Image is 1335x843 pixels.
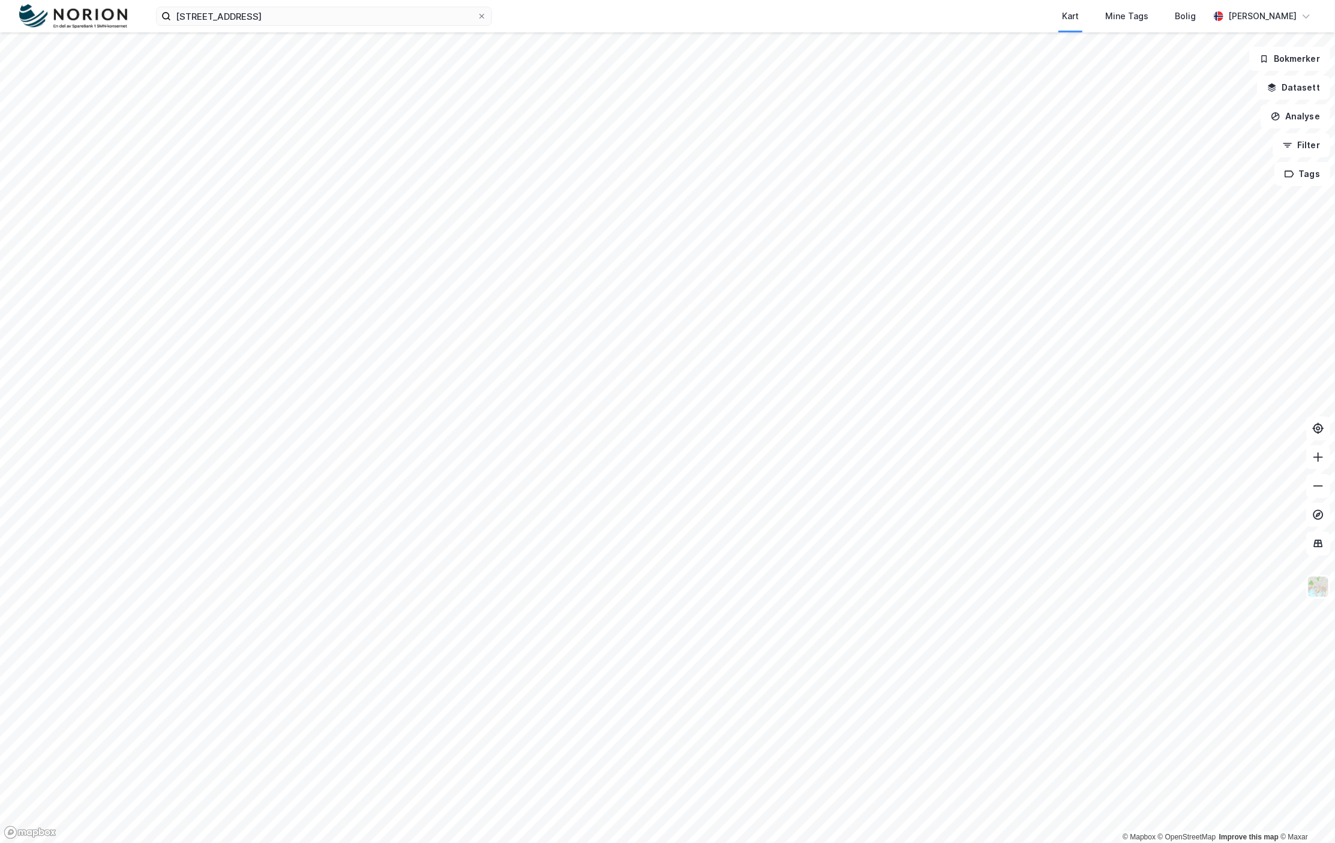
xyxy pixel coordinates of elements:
[1257,76,1330,100] button: Datasett
[19,4,127,29] img: norion-logo.80e7a08dc31c2e691866.png
[1175,9,1196,23] div: Bolig
[1123,833,1156,841] a: Mapbox
[1307,575,1330,598] img: Z
[1062,9,1079,23] div: Kart
[1274,162,1330,186] button: Tags
[1158,833,1216,841] a: OpenStreetMap
[1249,47,1330,71] button: Bokmerker
[1273,133,1330,157] button: Filter
[1275,785,1335,843] div: Kontrollprogram for chat
[1105,9,1148,23] div: Mine Tags
[1275,785,1335,843] iframe: Chat Widget
[1219,833,1279,841] a: Improve this map
[1228,9,1297,23] div: [PERSON_NAME]
[4,826,56,839] a: Mapbox homepage
[171,7,477,25] input: Søk på adresse, matrikkel, gårdeiere, leietakere eller personer
[1261,104,1330,128] button: Analyse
